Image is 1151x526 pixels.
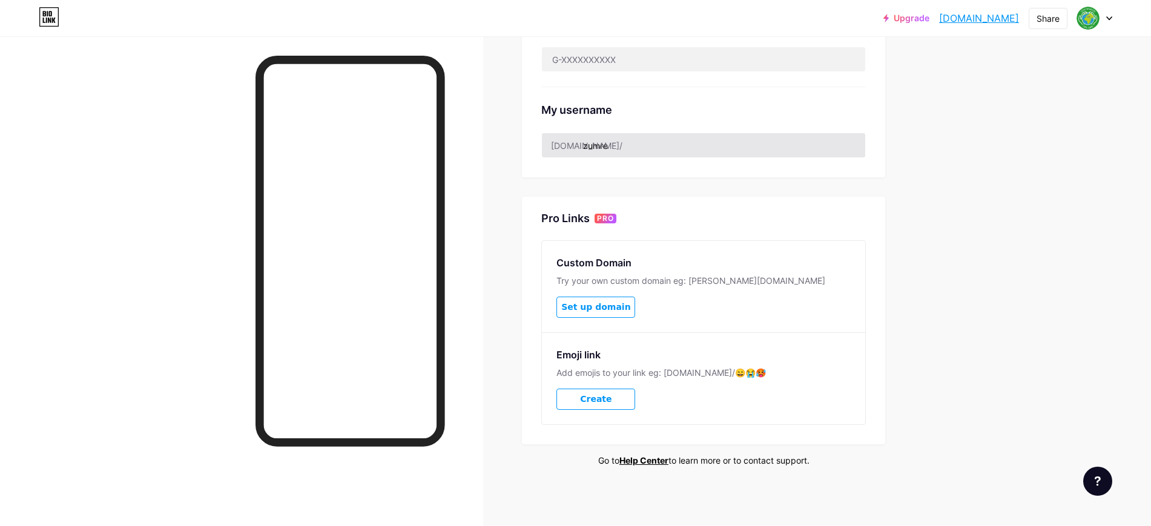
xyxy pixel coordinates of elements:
[1077,7,1100,30] img: Egitim Koordinatörlüğü
[556,389,635,410] button: Create
[542,133,865,157] input: username
[556,297,635,318] button: Set up domain
[883,13,929,23] a: Upgrade
[556,367,851,379] div: Add emojis to your link eg: [DOMAIN_NAME]/😄😭🥵
[541,102,866,118] div: My username
[1037,12,1060,25] div: Share
[541,211,590,226] div: Pro Links
[551,139,622,152] div: [DOMAIN_NAME]/
[542,47,865,71] input: G-XXXXXXXXXX
[619,455,668,465] a: Help Center
[561,302,630,312] span: Set up domain
[580,394,612,404] span: Create
[522,454,885,467] div: Go to to learn more or to contact support.
[556,255,851,270] div: Custom Domain
[939,11,1019,25] a: [DOMAIN_NAME]
[597,214,614,223] span: PRO
[556,347,851,362] div: Emoji link
[556,275,851,287] div: Try your own custom domain eg: [PERSON_NAME][DOMAIN_NAME]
